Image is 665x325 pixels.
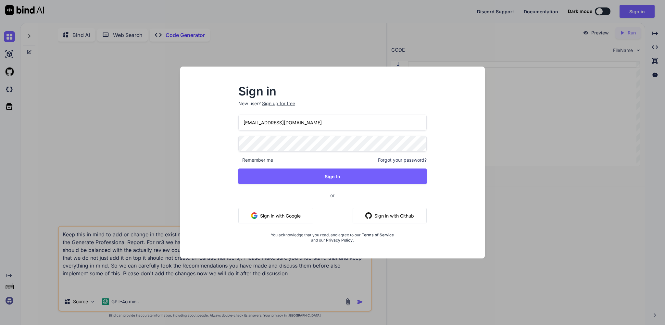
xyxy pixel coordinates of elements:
[238,115,427,131] input: Login or Email
[353,208,427,223] button: Sign in with Github
[238,208,313,223] button: Sign in with Google
[270,229,395,243] div: You acknowledge that you read, and agree to our and our
[365,212,372,219] img: github
[251,212,257,219] img: google
[262,100,295,107] div: Sign up for free
[238,157,273,163] span: Remember me
[362,232,394,237] a: Terms of Service
[238,86,427,96] h2: Sign in
[378,157,427,163] span: Forgot your password?
[238,100,427,115] p: New user?
[238,169,427,184] button: Sign In
[304,187,360,203] span: or
[326,238,354,243] a: Privacy Policy.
